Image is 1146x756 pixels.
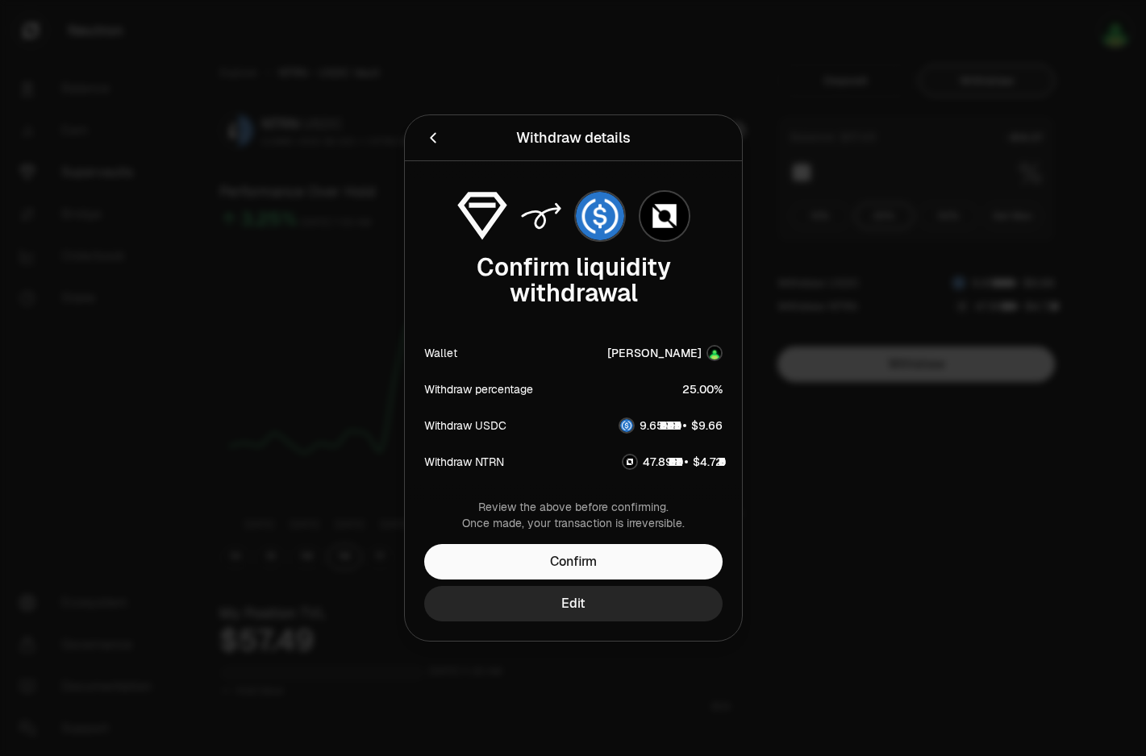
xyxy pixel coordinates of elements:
button: Confirm [424,544,723,579]
img: NTRN Logo [640,192,689,240]
button: [PERSON_NAME]Account Image [607,345,723,361]
div: Wallet [424,345,457,361]
img: USDC Logo [576,192,624,240]
button: Edit [424,586,723,621]
div: [PERSON_NAME] [607,345,702,361]
img: USDC Logo [620,419,633,432]
img: NTRN Logo [623,455,636,468]
button: Back [424,127,442,149]
div: Review the above before confirming. Once made, your transaction is irreversible. [424,499,723,531]
img: Account Image [708,347,721,359]
div: Withdraw details [516,127,631,149]
div: Confirm liquidity withdrawal [424,255,723,306]
div: Withdraw percentage [424,381,533,397]
div: Withdraw NTRN [424,454,504,470]
div: Withdraw USDC [424,417,506,434]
